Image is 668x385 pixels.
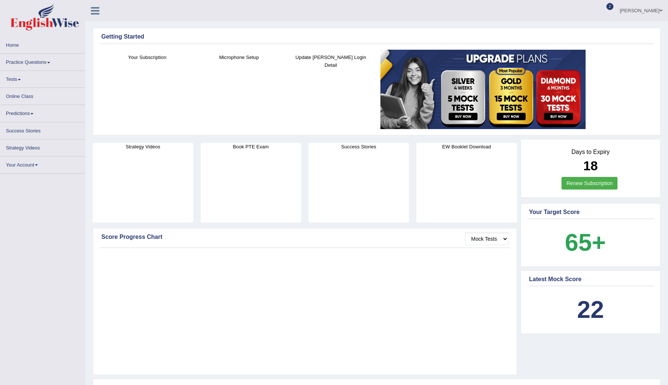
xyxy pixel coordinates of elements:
h4: Microphone Setup [197,53,281,61]
a: Tests [0,71,85,85]
b: 18 [583,158,598,173]
img: small5.jpg [380,50,586,129]
a: Strategy Videos [0,139,85,154]
a: Predictions [0,105,85,119]
span: 2 [606,3,614,10]
h4: Update [PERSON_NAME] Login Detail [289,53,373,69]
h4: Success Stories [308,143,409,151]
a: Renew Subscription [561,177,618,190]
h4: Strategy Videos [93,143,193,151]
a: Success Stories [0,122,85,137]
a: Home [0,37,85,51]
a: Online Class [0,88,85,102]
h4: Days to Expiry [529,149,652,155]
div: Score Progress Chart [101,233,508,241]
h4: Book PTE Exam [201,143,301,151]
a: Practice Questions [0,54,85,68]
h4: EW Booklet Download [416,143,517,151]
b: 22 [577,296,604,323]
div: Your Target Score [529,208,652,217]
div: Latest Mock Score [529,275,652,284]
h4: Your Subscription [105,53,189,61]
b: 65+ [565,229,606,256]
div: Getting Started [101,32,652,41]
a: Your Account [0,157,85,171]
